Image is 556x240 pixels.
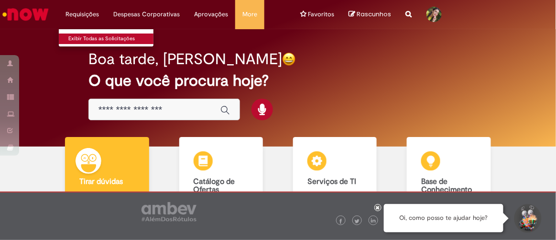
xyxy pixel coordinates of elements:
[79,191,134,219] p: Tirar dúvidas com Lupi Assist e Gen Ai
[1,5,50,24] img: ServiceNow
[513,204,542,233] button: Iniciar Conversa de Suporte
[164,137,278,229] a: Catálogo de Ofertas Abra uma solicitação
[384,204,503,232] div: Oi, como posso te ajudar hoje?
[307,191,362,200] p: Encontre ajuda
[392,137,506,229] a: Base de Conhecimento Consulte e aprenda
[142,202,196,221] img: logo_footer_ambev_rotulo_gray.png
[242,10,257,19] span: More
[88,72,468,89] h2: O que você procura hoje?
[194,177,235,195] b: Catálogo de Ofertas
[58,29,154,47] ul: Requisições
[113,10,180,19] span: Despesas Corporativas
[59,34,164,44] a: Exibir Todas as Solicitações
[308,10,335,19] span: Favoritos
[79,177,123,186] b: Tirar dúvidas
[307,177,356,186] b: Serviços de TI
[338,219,343,224] img: logo_footer_facebook.png
[357,10,392,19] span: Rascunhos
[88,51,282,68] h2: Boa tarde, [PERSON_NAME]
[355,219,360,224] img: logo_footer_twitter.png
[371,218,376,224] img: logo_footer_linkedin.png
[50,137,164,229] a: Tirar dúvidas Tirar dúvidas com Lupi Assist e Gen Ai
[65,10,99,19] span: Requisições
[282,52,296,66] img: happy-face.png
[421,177,472,195] b: Base de Conhecimento
[194,10,228,19] span: Aprovações
[349,10,392,19] a: No momento, sua lista de rascunhos tem 0 Itens
[278,137,392,229] a: Serviços de TI Encontre ajuda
